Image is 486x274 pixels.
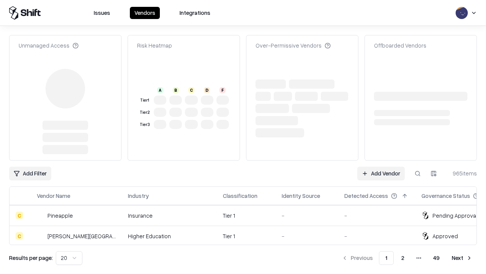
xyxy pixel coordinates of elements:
[9,167,51,180] button: Add Filter
[37,232,44,240] img: Reichman University
[223,192,257,200] div: Classification
[139,121,151,128] div: Tier 3
[395,251,410,265] button: 2
[128,232,211,240] div: Higher Education
[128,192,149,200] div: Industry
[173,87,179,93] div: B
[19,41,79,49] div: Unmanaged Access
[344,232,409,240] div: -
[447,251,477,265] button: Next
[47,232,116,240] div: [PERSON_NAME][GEOGRAPHIC_DATA]
[223,232,270,240] div: Tier 1
[432,232,458,240] div: Approved
[379,251,394,265] button: 1
[204,87,210,93] div: D
[47,212,73,220] div: Pineapple
[447,169,477,177] div: 965 items
[357,167,405,180] a: Add Vendor
[37,192,70,200] div: Vendor Name
[337,251,477,265] nav: pagination
[427,251,446,265] button: 49
[256,41,331,49] div: Over-Permissive Vendors
[37,212,44,219] img: Pineapple
[421,192,470,200] div: Governance Status
[223,212,270,220] div: Tier 1
[9,254,53,262] p: Results per page:
[344,212,409,220] div: -
[432,212,477,220] div: Pending Approval
[128,212,211,220] div: Insurance
[344,192,388,200] div: Detected Access
[130,7,160,19] button: Vendors
[175,7,215,19] button: Integrations
[139,109,151,116] div: Tier 2
[188,87,194,93] div: C
[374,41,426,49] div: Offboarded Vendors
[282,192,320,200] div: Identity Source
[282,212,332,220] div: -
[16,232,23,240] div: C
[157,87,163,93] div: A
[282,232,332,240] div: -
[137,41,172,49] div: Risk Heatmap
[219,87,226,93] div: F
[89,7,115,19] button: Issues
[16,212,23,219] div: C
[139,97,151,104] div: Tier 1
